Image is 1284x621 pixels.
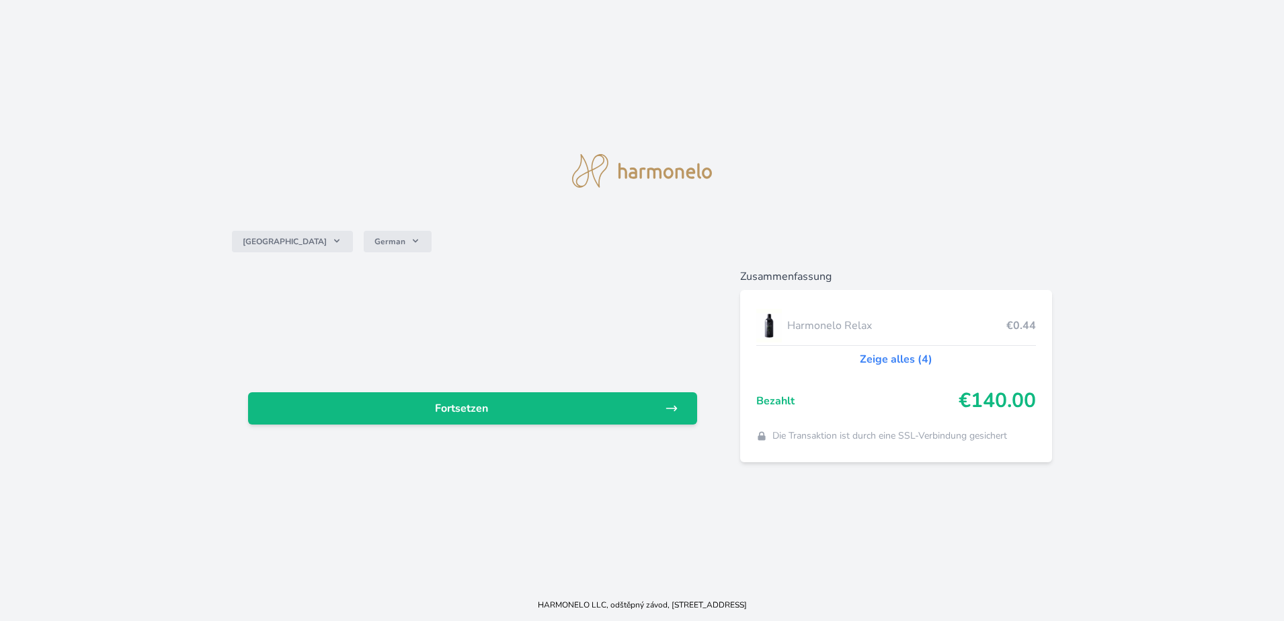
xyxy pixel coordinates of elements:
span: Die Transaktion ist durch eine SSL-Verbindung gesichert [772,429,1007,443]
a: Fortsetzen [248,392,697,425]
img: CLEAN_RELAX_se_stinem_x-lo.jpg [756,309,782,342]
img: logo.svg [572,154,712,188]
span: €0.44 [1006,318,1036,334]
span: German [374,236,405,247]
span: Fortsetzen [259,400,665,416]
span: Harmonelo Relax [787,318,1006,334]
h6: Zusammenfassung [740,268,1052,285]
button: German [364,231,432,252]
span: [GEOGRAPHIC_DATA] [243,236,327,247]
a: Zeige alles (4) [860,351,932,367]
button: [GEOGRAPHIC_DATA] [232,231,353,252]
span: €140.00 [959,389,1036,413]
span: Bezahlt [756,393,959,409]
